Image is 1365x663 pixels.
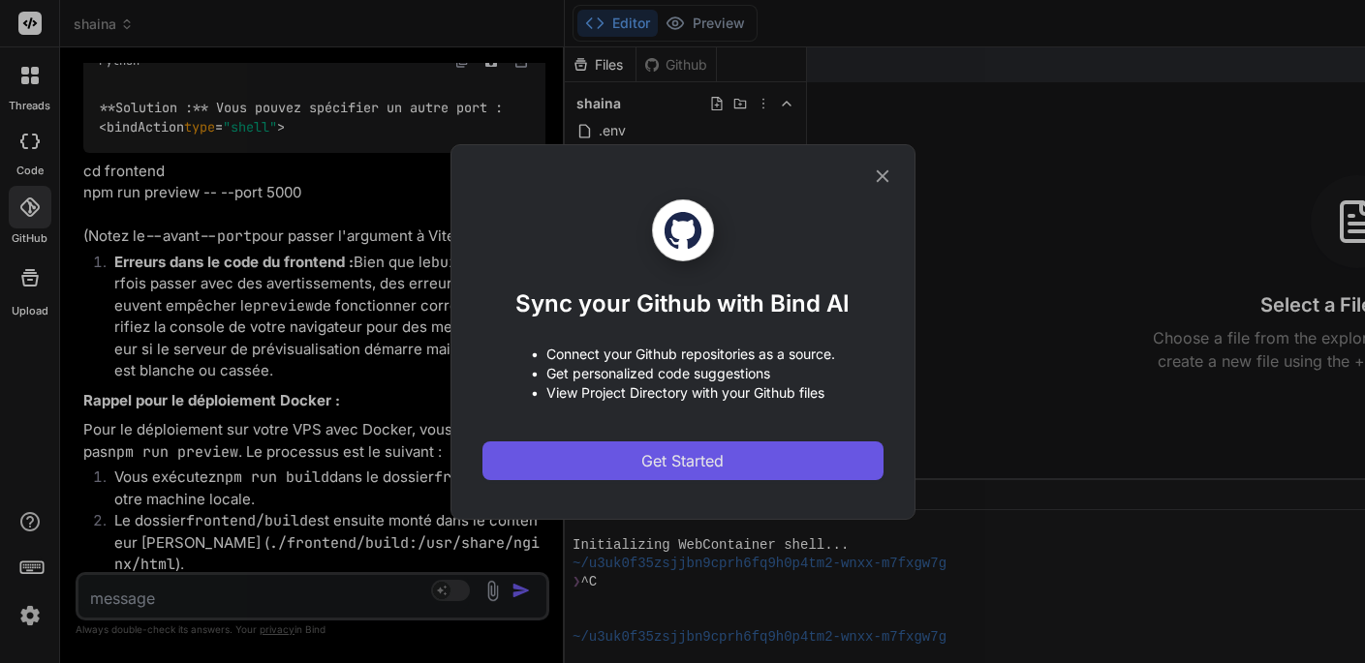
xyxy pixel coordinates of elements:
p: • Get personalized code suggestions [531,364,835,383]
button: Get Started [482,441,884,480]
p: • View Project Directory with your Github files [531,383,835,403]
h1: Sync your Github with Bind AI [515,288,850,319]
p: • Connect your Github repositories as a source. [531,345,835,364]
span: Get Started [641,449,724,472]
